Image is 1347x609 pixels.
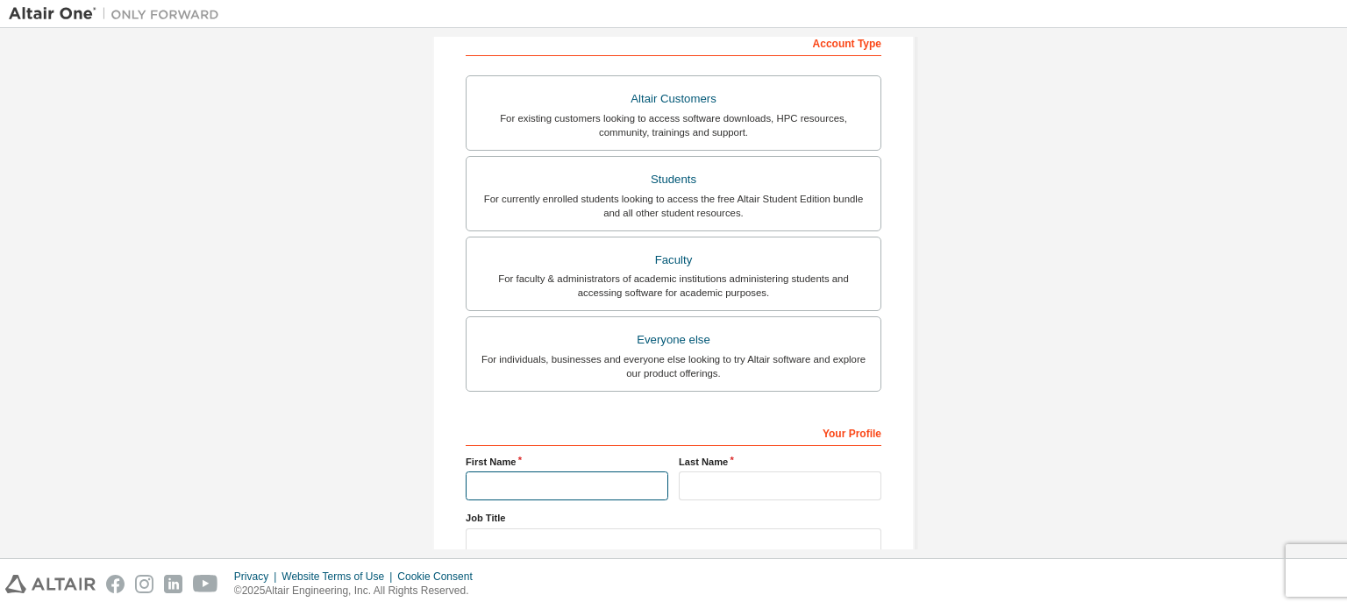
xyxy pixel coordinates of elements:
div: Privacy [234,570,282,584]
img: facebook.svg [106,575,125,593]
div: Students [477,167,870,192]
div: Faculty [477,248,870,273]
div: For currently enrolled students looking to access the free Altair Student Edition bundle and all ... [477,192,870,220]
img: Altair One [9,5,228,23]
div: Your Profile [466,418,881,446]
img: youtube.svg [193,575,218,593]
label: Job Title [466,511,881,525]
div: For existing customers looking to access software downloads, HPC resources, community, trainings ... [477,111,870,139]
div: Cookie Consent [397,570,482,584]
label: First Name [466,455,668,469]
img: linkedin.svg [164,575,182,593]
div: Website Terms of Use [282,570,397,584]
label: Last Name [679,455,881,469]
p: © 2025 Altair Engineering, Inc. All Rights Reserved. [234,584,483,598]
div: For individuals, businesses and everyone else looking to try Altair software and explore our prod... [477,352,870,380]
img: altair_logo.svg [5,575,96,593]
div: For faculty & administrators of academic institutions administering students and accessing softwa... [477,272,870,300]
div: Altair Customers [477,87,870,111]
img: instagram.svg [135,575,153,593]
div: Account Type [466,28,881,56]
div: Everyone else [477,328,870,352]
